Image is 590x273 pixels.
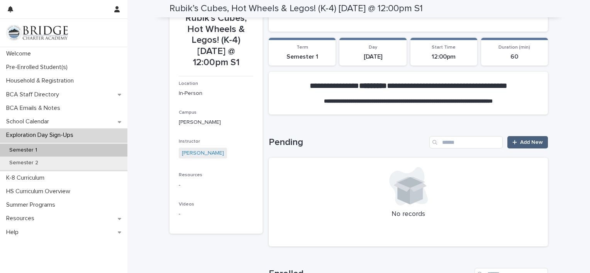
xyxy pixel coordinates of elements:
[429,136,503,148] input: Search
[3,201,61,209] p: Summer Programs
[3,91,65,98] p: BCA Staff Directory
[179,181,253,189] p: -
[498,45,530,50] span: Duration (min)
[3,64,74,71] p: Pre-Enrolled Student(s)
[182,149,224,157] a: [PERSON_NAME]
[432,45,456,50] span: Start Time
[369,45,377,50] span: Day
[3,118,55,125] p: School Calendar
[520,140,543,145] span: Add New
[179,13,253,68] p: Rubik’s Cubes, Hot Wheels & Legos! (K-4) [DATE] @ 12:00pm S1
[179,173,202,177] span: Resources
[3,131,80,139] p: Exploration Day Sign-Ups
[3,160,44,166] p: Semester 2
[6,25,68,40] img: V1C1m3IdTEidaUdm9Hs0
[179,202,194,207] span: Videos
[179,110,197,115] span: Campus
[344,53,402,61] p: [DATE]
[415,53,473,61] p: 12:00pm
[3,229,25,236] p: Help
[179,210,253,218] p: -
[507,136,548,148] a: Add New
[269,137,426,148] h1: Pending
[3,50,37,57] p: Welcome
[297,45,308,50] span: Term
[3,147,43,153] p: Semester 1
[278,210,539,219] p: No records
[3,188,76,195] p: HS Curriculum Overview
[273,53,331,61] p: Semester 1
[3,104,66,112] p: BCA Emails & Notes
[179,89,253,98] p: In-Person
[3,215,41,222] p: Resources
[3,77,80,84] p: Household & Registration
[170,3,423,14] h2: Rubik’s Cubes, Hot Wheels & Legos! (K-4) [DATE] @ 12:00pm S1
[3,174,51,182] p: K-8 Curriculum
[486,53,543,61] p: 60
[179,118,253,126] p: [PERSON_NAME]
[179,139,200,144] span: Instructor
[179,81,198,86] span: Location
